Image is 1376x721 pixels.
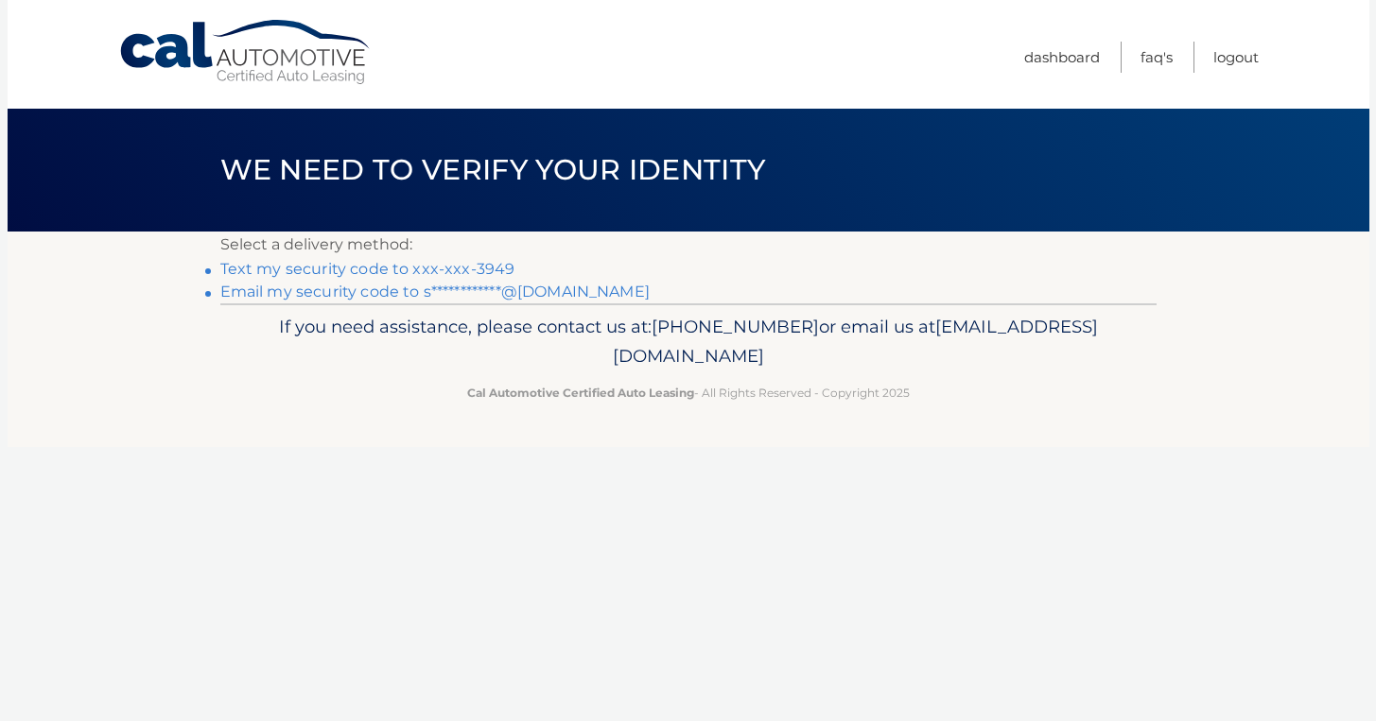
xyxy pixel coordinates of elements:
[118,19,374,86] a: Cal Automotive
[220,152,766,187] span: We need to verify your identity
[1024,42,1100,73] a: Dashboard
[652,316,819,337] span: [PHONE_NUMBER]
[233,312,1144,372] p: If you need assistance, please contact us at: or email us at
[1213,42,1259,73] a: Logout
[467,386,694,400] strong: Cal Automotive Certified Auto Leasing
[220,232,1157,258] p: Select a delivery method:
[233,383,1144,403] p: - All Rights Reserved - Copyright 2025
[220,260,515,278] a: Text my security code to xxx-xxx-3949
[1141,42,1173,73] a: FAQ's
